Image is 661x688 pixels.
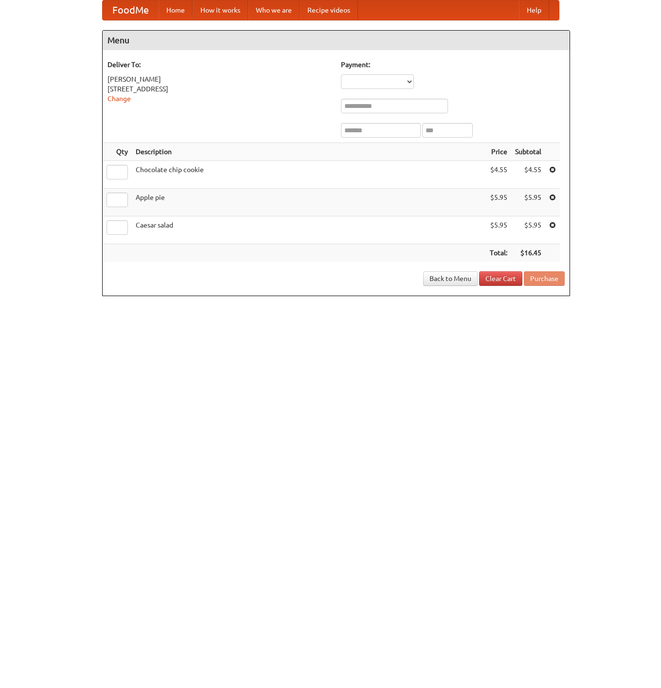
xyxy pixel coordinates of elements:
[486,216,511,244] td: $5.95
[519,0,549,20] a: Help
[103,31,570,50] h4: Menu
[511,143,545,161] th: Subtotal
[132,161,486,189] td: Chocolate chip cookie
[486,161,511,189] td: $4.55
[511,216,545,244] td: $5.95
[486,244,511,262] th: Total:
[107,84,331,94] div: [STREET_ADDRESS]
[341,60,565,70] h5: Payment:
[486,143,511,161] th: Price
[132,216,486,244] td: Caesar salad
[511,189,545,216] td: $5.95
[479,271,522,286] a: Clear Cart
[159,0,193,20] a: Home
[107,74,331,84] div: [PERSON_NAME]
[107,60,331,70] h5: Deliver To:
[107,95,131,103] a: Change
[524,271,565,286] button: Purchase
[103,0,159,20] a: FoodMe
[103,143,132,161] th: Qty
[248,0,300,20] a: Who we are
[511,244,545,262] th: $16.45
[193,0,248,20] a: How it works
[132,143,486,161] th: Description
[132,189,486,216] td: Apple pie
[300,0,358,20] a: Recipe videos
[486,189,511,216] td: $5.95
[511,161,545,189] td: $4.55
[423,271,478,286] a: Back to Menu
